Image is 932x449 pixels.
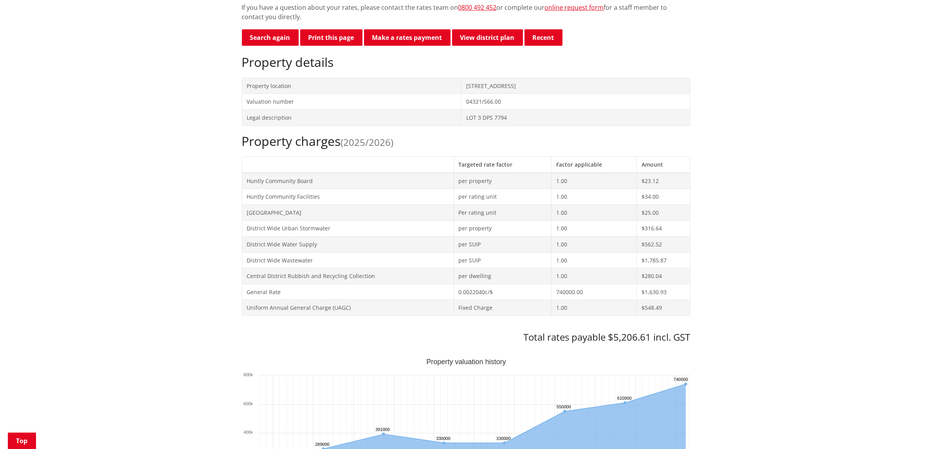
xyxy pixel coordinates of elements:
[242,236,454,252] td: District Wide Water Supply
[637,268,690,284] td: $280.04
[454,236,552,252] td: per SUIP
[454,189,552,205] td: per rating unit
[552,205,637,221] td: 1.00
[300,29,362,46] button: Print this page
[896,416,924,444] iframe: Messenger Launcher
[242,221,454,237] td: District Wide Urban Stormwater
[545,3,604,12] a: online request form
[552,236,637,252] td: 1.00
[454,156,552,172] th: Targeted rate factor
[552,189,637,205] td: 1.00
[557,404,571,409] text: 550000
[637,189,690,205] td: $34.00
[243,430,253,435] text: 400k
[563,410,566,413] path: Saturday, Jun 30, 12:00, 550,000. Capital Value.
[637,173,690,189] td: $23.12
[8,433,36,449] a: Top
[242,332,690,343] h3: Total rates payable $5,206.61 incl. GST
[552,284,637,300] td: 740000.00
[452,29,523,46] a: View district plan
[242,284,454,300] td: General Rate
[552,252,637,268] td: 1.00
[674,377,688,382] text: 740000
[242,134,690,149] h2: Property charges
[242,78,461,94] td: Property location
[242,268,454,284] td: Central District Rubbish and Recycling Collection
[454,284,552,300] td: 0.0022040c/$
[382,433,385,436] path: Tuesday, Jun 30, 12:00, 391,000. Capital Value.
[552,268,637,284] td: 1.00
[375,427,390,432] text: 391000
[242,189,454,205] td: Huntly Community Facilities
[242,173,454,189] td: Huntly Community Board
[442,442,445,445] path: Saturday, Jun 30, 12:00, 330,000. Capital Value.
[637,205,690,221] td: $25.00
[242,205,454,221] td: [GEOGRAPHIC_DATA]
[364,29,451,46] a: Make a rates payment
[243,401,253,406] text: 600k
[552,221,637,237] td: 1.00
[637,284,690,300] td: $1,630.93
[454,268,552,284] td: per dwelling
[242,252,454,268] td: District Wide Wastewater
[637,156,690,172] th: Amount
[624,401,627,404] path: Wednesday, Jun 30, 12:00, 610,000. Capital Value.
[242,55,690,70] h2: Property details
[242,94,461,110] td: Valuation number
[315,442,330,447] text: 289000
[684,383,687,386] path: Sunday, Jun 30, 12:00, 740,000. Capital Value.
[454,300,552,316] td: Fixed Charge
[637,236,690,252] td: $562.52
[552,156,637,172] th: Factor applicable
[617,396,632,401] text: 610000
[461,110,690,126] td: LOT 3 DPS 7794
[341,136,394,149] span: (2025/2026)
[525,29,562,46] button: Recent
[243,372,253,377] text: 800k
[454,221,552,237] td: per property
[552,300,637,316] td: 1.00
[242,300,454,316] td: Uniform Annual General Charge (UAGC)
[242,3,690,22] p: If you have a question about your rates, please contact the rates team on or complete our for a s...
[637,300,690,316] td: $548.49
[242,110,461,126] td: Legal description
[637,252,690,268] td: $1,785.87
[461,94,690,110] td: 04321/566.00
[552,173,637,189] td: 1.00
[454,205,552,221] td: Per rating unit
[436,436,451,441] text: 330000
[426,358,506,366] text: Property valuation history
[454,252,552,268] td: per SUIP
[496,436,511,441] text: 330000
[242,29,299,46] a: Search again
[461,78,690,94] td: [STREET_ADDRESS]
[454,173,552,189] td: per property
[637,221,690,237] td: $316.64
[503,441,506,444] path: Tuesday, Jun 30, 12:00, 330,000. Capital Value.
[458,3,497,12] a: 0800 492 452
